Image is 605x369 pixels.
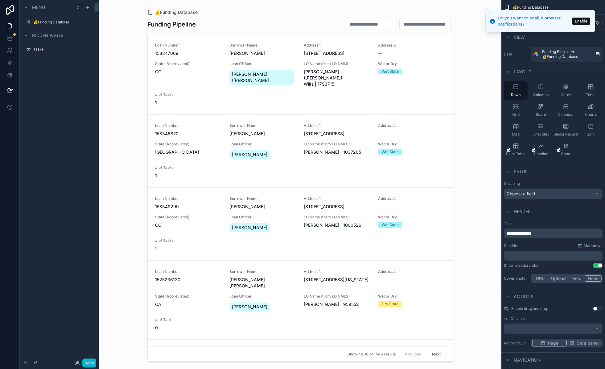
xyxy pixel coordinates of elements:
button: Table [579,81,603,100]
button: Next [428,349,445,359]
span: Choose a field [507,191,535,196]
div: scrollable content [504,229,603,238]
span: Split [587,132,595,137]
span: Funding Plugin [542,49,568,54]
div: scrollable content [504,251,603,261]
button: Gantt [554,140,578,159]
span: Pivot Table [506,152,525,156]
button: Charts [579,101,603,120]
span: Header [514,209,531,215]
span: Page [548,340,558,346]
button: Rows [504,81,528,100]
button: Checklist [529,121,553,139]
label: Tasks [33,47,94,52]
button: Cards [554,81,578,100]
span: Actions [514,294,533,300]
label: Subtitle [504,243,517,248]
span: Checklist [533,132,549,137]
a: Funding Plugin💰Funding Database [531,47,603,62]
label: Record style [504,341,529,346]
label: 💰Funding Database [33,20,94,25]
span: Hidden pages [32,32,64,39]
span: On click [511,316,525,321]
span: 💰Funding Database [542,54,578,59]
span: Side panel [577,340,599,346]
label: Title [504,221,603,226]
span: Columns [533,92,549,97]
button: Map [504,121,528,139]
img: Airtable Logo [533,52,538,57]
span: Rows [511,92,521,97]
span: View [514,34,525,40]
button: Pivot Table [504,140,528,159]
label: Grouping [504,181,520,186]
button: Single Record [554,121,578,139]
span: Single Record [554,132,578,137]
span: Timeline [533,152,548,156]
span: Map [512,132,520,137]
button: Calendar [554,101,578,120]
span: Showing 30 of 1446 results [348,352,396,357]
span: Layout [514,69,531,75]
button: Grid [504,101,528,120]
span: Navigation [514,357,541,363]
button: URL [532,275,548,282]
button: Choose a field [504,189,603,199]
span: Menu [32,4,45,10]
span: Table [586,92,595,97]
label: Cover photo [504,276,529,281]
a: Markdown [578,243,603,248]
div: Show breadcrumbs [504,263,538,268]
button: Columns [529,81,553,100]
span: Setup [514,168,528,175]
button: None [585,275,602,282]
button: Split [579,121,603,139]
span: 💰Funding Database [512,5,549,10]
button: Close toast [484,8,490,14]
span: Grid [512,112,520,117]
button: Done [82,359,96,367]
button: Upload [548,275,569,282]
button: Board [529,101,553,120]
button: Enable [572,18,590,25]
label: Data [504,52,529,57]
div: Do you want to enable browser notifications? [498,15,570,27]
span: Gantt [561,152,570,156]
span: Calendar [558,112,574,117]
span: Enable drag and drop [511,306,548,311]
button: Timeline [529,140,553,159]
span: Markdown [584,243,603,248]
span: Cards [561,92,571,97]
span: Charts [585,112,597,117]
span: Board [536,112,546,117]
button: Field [569,275,585,282]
